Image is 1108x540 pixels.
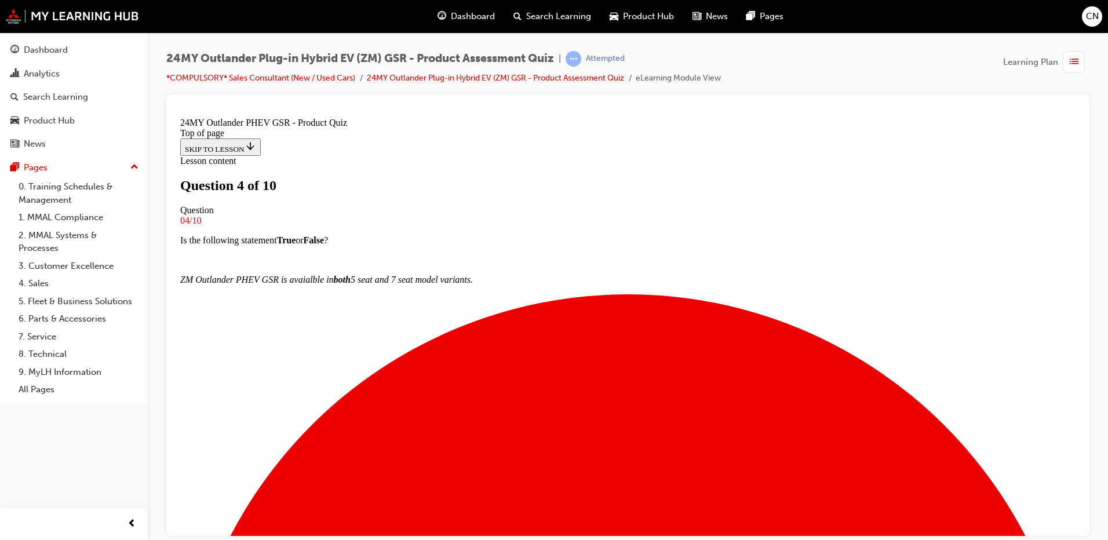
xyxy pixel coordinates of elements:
[5,122,900,133] p: Is the following statement or ?
[166,52,554,65] span: 24MY Outlander Plug-in Hybrid EV (ZM) GSR - Product Assessment Quiz
[24,67,60,81] div: Analytics
[130,160,138,175] span: up-icon
[9,32,81,41] span: SKIP TO LESSON
[636,72,721,85] li: eLearning Module View
[513,9,522,24] span: search-icon
[504,5,600,28] a: search-iconSearch Learning
[428,5,504,28] a: guage-iconDashboard
[14,227,143,257] a: 2. MMAL Systems & Processes
[24,43,68,57] div: Dashboard
[526,10,591,23] span: Search Learning
[5,86,143,108] a: Search Learning
[14,293,143,311] a: 5. Fleet & Business Solutions
[737,5,793,28] a: pages-iconPages
[5,157,143,178] button: Pages
[5,39,143,61] a: Dashboard
[746,9,755,24] span: pages-icon
[14,345,143,363] a: 8. Technical
[600,5,683,28] a: car-iconProduct Hub
[5,43,60,53] span: Lesson content
[1003,51,1089,73] button: Learning Plan
[14,178,143,209] a: 0. Training Schedules & Management
[166,73,355,83] a: *COMPULSORY* Sales Consultant (New / Used Cars)
[10,69,19,79] span: chart-icon
[14,275,143,293] a: 4. Sales
[5,133,143,155] a: News
[586,53,625,64] div: Attempted
[24,137,46,151] div: News
[24,114,75,127] div: Product Hub
[692,9,701,24] span: news-icon
[10,92,19,103] span: search-icon
[101,122,121,132] strong: True
[14,328,143,346] a: 7. Service
[14,381,143,399] a: All Pages
[451,10,495,23] span: Dashboard
[5,5,900,15] div: 24MY Outlander PHEV GSR - Product Quiz
[158,162,175,172] strong: both
[5,37,143,157] button: DashboardAnalyticsSearch LearningProduct HubNews
[127,517,136,531] span: prev-icon
[610,9,618,24] span: car-icon
[683,5,737,28] a: news-iconNews
[14,310,143,328] a: 6. Parts & Accessories
[5,110,143,132] a: Product Hub
[24,161,48,174] div: Pages
[10,116,19,126] span: car-icon
[760,10,783,23] span: Pages
[5,103,900,113] div: 04/10
[559,52,561,65] span: |
[566,51,581,67] span: learningRecordVerb_ATTEMPT-icon
[23,90,88,104] div: Search Learning
[438,9,446,24] span: guage-icon
[5,65,900,81] h1: Question 4 of 10
[14,363,143,381] a: 9. MyLH Information
[1082,6,1102,27] button: CN
[706,10,728,23] span: News
[367,73,624,83] a: 24MY Outlander Plug-in Hybrid EV (ZM) GSR - Product Assessment Quiz
[1003,56,1058,69] span: Learning Plan
[10,163,19,173] span: pages-icon
[5,92,900,103] div: Question
[5,162,297,172] em: ZM Outlander PHEV GSR is avaialble in 5 seat and 7 seat model variants.
[14,209,143,227] a: 1. MMAL Compliance
[10,139,19,149] span: news-icon
[1086,10,1099,23] span: CN
[128,122,149,132] strong: False
[5,15,900,25] div: Top of page
[14,257,143,275] a: 3. Customer Excellence
[623,10,674,23] span: Product Hub
[5,63,143,85] a: Analytics
[6,9,139,24] img: mmal
[1070,55,1078,70] span: list-icon
[5,25,85,43] button: SKIP TO LESSON
[10,45,19,56] span: guage-icon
